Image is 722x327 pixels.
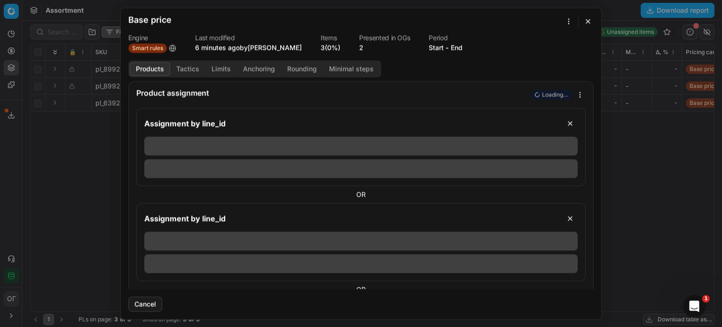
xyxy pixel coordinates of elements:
button: Start [429,43,444,52]
button: Limits [205,62,237,76]
input: Segment [142,211,559,226]
span: - [446,43,449,52]
button: 2 [359,43,363,52]
iframe: Intercom live chat [683,295,706,318]
button: Minimal steps [323,62,380,76]
a: 3(0%) [321,43,340,52]
input: Segment [142,116,559,131]
dt: Period [429,34,463,41]
button: Products [130,62,170,76]
button: End [451,43,463,52]
button: Tactics [170,62,205,76]
div: OR [136,285,586,294]
dt: Engine [128,34,176,41]
span: Loading... [542,91,569,98]
div: Product assignment [136,89,529,96]
dt: Items [321,34,340,41]
button: Cancel [128,296,162,311]
button: Rounding [281,62,323,76]
span: Smart rules [128,43,167,53]
span: 6 minutes ago by [PERSON_NAME] [195,43,302,51]
dt: Last modified [195,34,302,41]
dt: Presented in OGs [359,34,410,41]
button: Anchoring [237,62,281,76]
div: OR [136,190,586,199]
h2: Base price [128,16,172,24]
span: 1 [702,295,710,303]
